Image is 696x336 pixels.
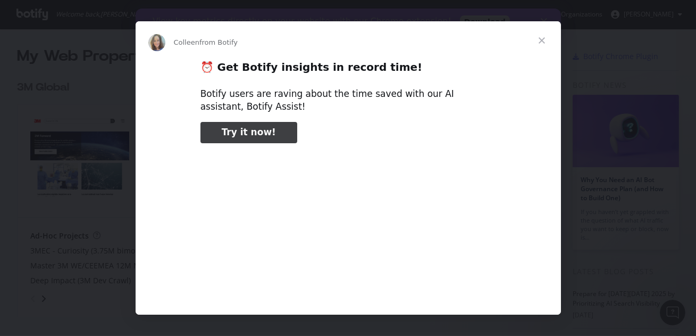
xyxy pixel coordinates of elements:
[17,7,316,18] div: View key metrics directly on your website with our Chrome extension!
[523,21,561,60] span: Close
[222,127,276,137] span: Try it now!
[200,88,496,113] div: Botify users are raving about the time saved with our AI assistant, Botify Assist!
[200,122,297,143] a: Try it now!
[200,60,496,80] h2: ⏰ Get Botify insights in record time!
[174,38,200,46] span: Colleen
[148,34,165,51] img: Profile image for Colleen
[405,10,416,16] div: Close
[199,38,238,46] span: from Botify
[324,7,374,20] a: Download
